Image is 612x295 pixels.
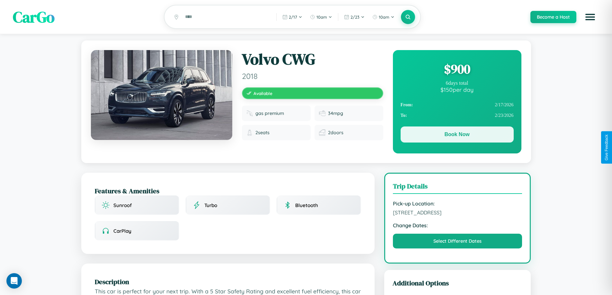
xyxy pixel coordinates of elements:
strong: Change Dates: [393,222,522,229]
span: 2018 [242,71,383,81]
span: Bluetooth [295,202,318,208]
span: 10am [379,14,389,20]
div: 2 / 17 / 2026 [401,100,514,110]
button: 2/17 [279,12,306,22]
div: $ 900 [401,60,514,78]
span: 10am [316,14,327,20]
button: Select Different Dates [393,234,522,248]
img: Doors [319,129,325,136]
button: 10am [369,12,398,22]
span: 2 / 17 [289,14,297,20]
h2: Features & Amenities [95,186,361,195]
h3: Additional Options [393,278,523,288]
img: Fuel type [246,110,253,117]
span: gas premium [255,110,284,116]
span: Sunroof [113,202,132,208]
img: Seats [246,129,253,136]
span: Turbo [204,202,217,208]
span: 2 / 23 [350,14,359,20]
h1: Volvo CWG [242,50,383,69]
strong: To: [401,113,407,118]
div: Open Intercom Messenger [6,273,22,289]
div: Give Feedback [604,134,609,161]
div: 2 / 23 / 2026 [401,110,514,121]
div: $ 150 per day [401,86,514,93]
img: Fuel efficiency [319,110,325,117]
h3: Trip Details [393,181,522,194]
button: Book Now [401,126,514,143]
span: Available [253,91,272,96]
button: 2/23 [341,12,368,22]
span: [STREET_ADDRESS] [393,209,522,216]
h2: Description [95,277,361,286]
button: Open menu [581,8,599,26]
div: 6 days total [401,80,514,86]
img: Volvo CWG 2018 [91,50,232,140]
span: CarPlay [113,228,131,234]
span: CarGo [13,6,55,28]
strong: Pick-up Location: [393,200,522,207]
button: 10am [307,12,335,22]
span: 2 seats [255,130,270,135]
span: 2 doors [328,130,343,135]
button: Become a Host [530,11,576,23]
strong: From: [401,102,413,108]
span: 34 mpg [328,110,343,116]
